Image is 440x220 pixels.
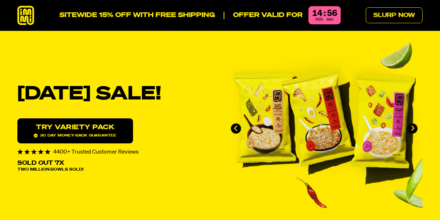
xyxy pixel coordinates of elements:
li: 1 of 4 [226,42,423,215]
p: SITEWIDE 15% OFF WITH FREE SHIPPING [59,12,215,20]
button: Go to last slide [231,123,241,134]
a: Try variety Pack30 day money-back guarantee [17,118,133,143]
span: min [315,17,323,22]
h1: [DATE] SALE! [17,85,214,103]
p: Sold Out 7X [17,160,64,166]
span: 30 day money-back guarantee [34,134,116,138]
a: Slurp Now [366,7,423,23]
p: Offer valid for [224,12,303,20]
span: Two Million Bowls Sold! [17,168,83,172]
div: 56 [327,9,337,18]
div: 4400+ Trusted Customer Reviews [17,149,214,155]
div: 14 [312,9,322,18]
div: : [324,9,325,18]
div: immi slideshow [226,42,423,215]
span: sec [327,17,334,22]
button: Next slide [407,123,418,134]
